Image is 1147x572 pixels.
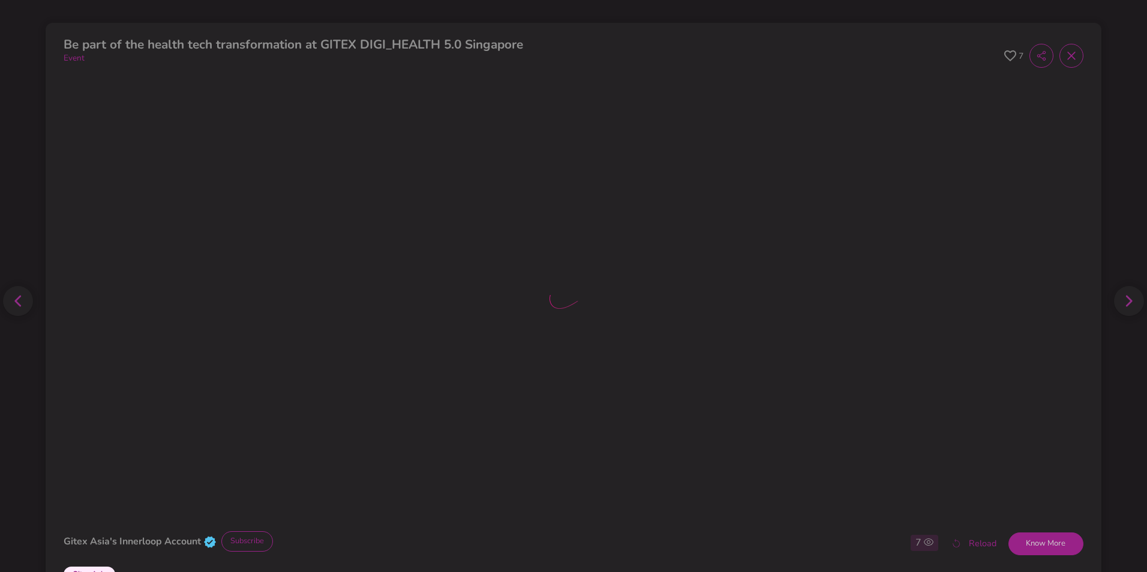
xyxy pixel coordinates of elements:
p: Event [64,52,523,65]
button: Know More [1008,532,1083,555]
span: Be part of the health tech transformation at GITEX DIGI_HEALTH 5.0 Singapore [64,36,523,53]
img: verified [203,535,217,549]
h6: 7 [915,537,921,549]
button: Reload [938,532,1008,555]
button: Subscribe [221,531,273,551]
strong: Gitex Asia's Innerloop Account [64,535,201,548]
span: 7 [1019,50,1023,62]
span: Subscribe [226,535,269,546]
